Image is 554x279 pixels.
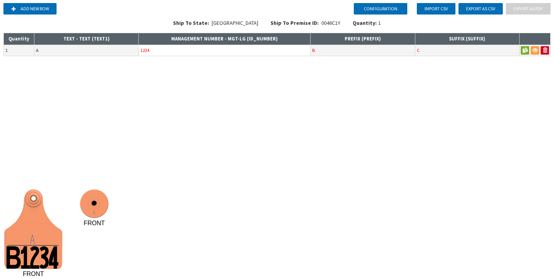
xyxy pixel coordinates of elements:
tspan: A [30,230,35,248]
span: Ship To Premise ID: [271,19,319,26]
span: Ship To State: [173,19,209,26]
span: Quantity: [353,19,377,26]
button: Configuration [354,3,407,15]
button: Import CSV [417,3,455,15]
th: PREFIX ( PREFIX ) [311,33,415,45]
button: Export as CSV [458,3,503,15]
div: 1 [353,19,381,27]
div: [GEOGRAPHIC_DATA] [167,19,264,31]
th: MANAGEMENT NUMBER - MGT-LG ( ID_NUMBER ) [139,33,311,45]
tspan: A [93,209,96,216]
th: Quantity [4,33,34,45]
tspan: FRONT [23,271,44,277]
tspan: 4 [49,246,58,273]
button: Add new row [3,3,57,15]
div: 0046C1Y [264,19,347,31]
tspan: B123 [6,246,49,273]
tspan: FRONT [84,220,105,226]
th: TEXT - TEXT ( TEXT1 ) [34,33,139,45]
th: SUFFIX ( SUFFIX ) [415,33,519,45]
